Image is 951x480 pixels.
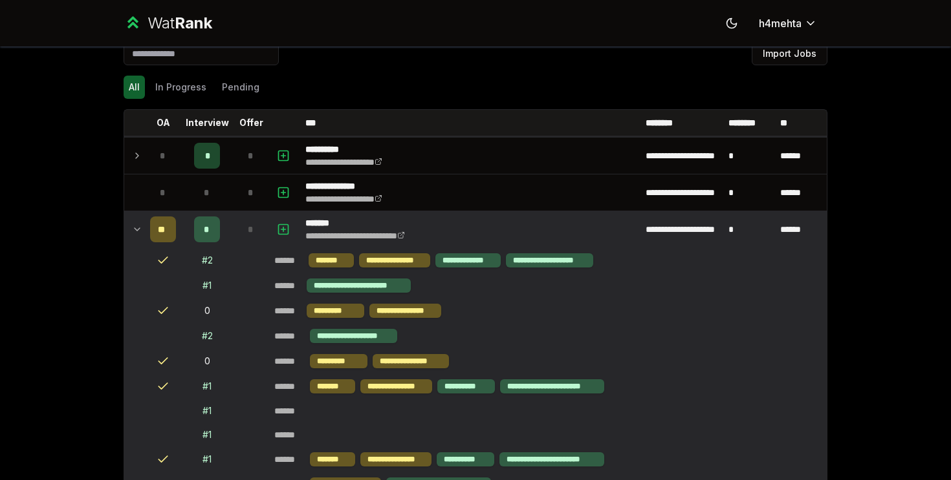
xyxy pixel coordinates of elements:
[202,380,212,393] div: # 1
[202,428,212,441] div: # 1
[150,76,212,99] button: In Progress
[759,16,802,31] span: h4mehta
[202,329,213,342] div: # 2
[239,116,263,129] p: Offer
[148,13,212,34] div: Wat
[202,279,212,292] div: # 1
[752,42,827,65] button: Import Jobs
[217,76,265,99] button: Pending
[181,298,233,323] td: 0
[202,453,212,466] div: # 1
[202,254,213,267] div: # 2
[202,404,212,417] div: # 1
[175,14,212,32] span: Rank
[124,76,145,99] button: All
[749,12,827,35] button: h4mehta
[157,116,170,129] p: OA
[181,349,233,373] td: 0
[186,116,229,129] p: Interview
[124,13,212,34] a: WatRank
